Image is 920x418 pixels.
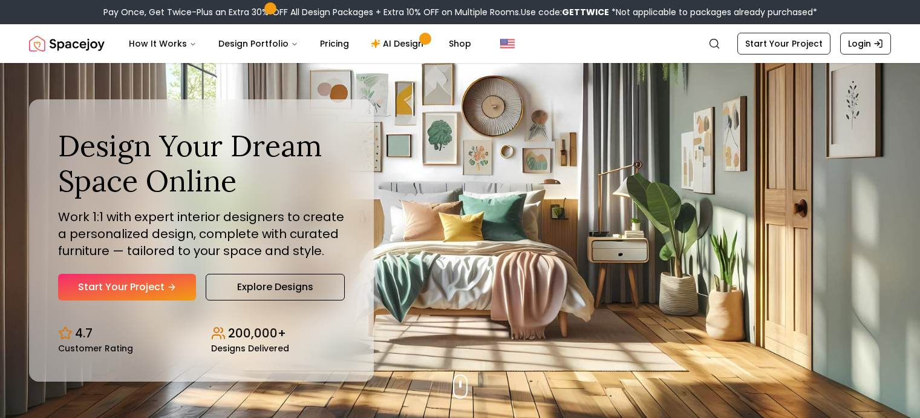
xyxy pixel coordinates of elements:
b: GETTWICE [562,6,609,18]
span: Use code: [521,6,609,18]
nav: Main [119,32,481,56]
small: Customer Rating [58,344,133,353]
a: Start Your Project [737,33,830,55]
div: Pay Once, Get Twice-Plus an Extra 30% OFF All Design Packages + Extra 10% OFF on Multiple Rooms. [103,6,817,18]
a: Login [840,33,891,55]
a: AI Design [361,32,437,56]
div: Design stats [58,315,345,353]
img: Spacejoy Logo [29,32,105,56]
a: Spacejoy [29,32,105,56]
img: United States [500,36,515,51]
button: Design Portfolio [209,32,308,56]
small: Designs Delivered [211,344,289,353]
p: 200,000+ [228,325,286,342]
p: 4.7 [75,325,93,342]
a: Shop [439,32,481,56]
a: Start Your Project [58,274,196,300]
a: Explore Designs [206,274,345,300]
nav: Global [29,24,891,63]
p: Work 1:1 with expert interior designers to create a personalized design, complete with curated fu... [58,208,345,259]
a: Pricing [310,32,359,56]
span: *Not applicable to packages already purchased* [609,6,817,18]
button: How It Works [119,32,206,56]
h1: Design Your Dream Space Online [58,128,345,198]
